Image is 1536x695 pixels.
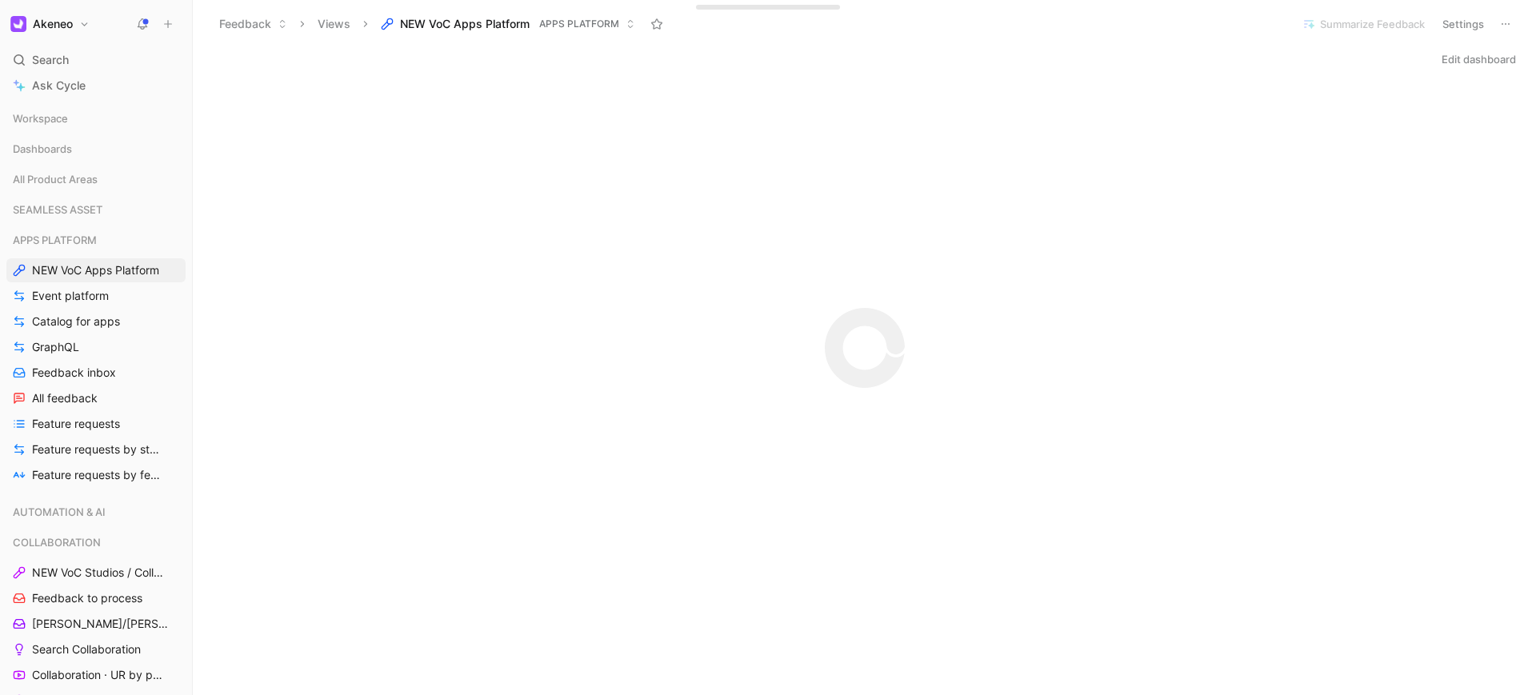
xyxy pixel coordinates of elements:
div: SEAMLESS ASSET [6,198,186,222]
div: APPS PLATFORM [6,228,186,252]
span: COLLABORATION [13,534,101,550]
div: Search [6,48,186,72]
span: Dashboards [13,141,72,157]
div: COLLABORATION [6,530,186,554]
button: Edit dashboard [1434,48,1523,70]
span: GraphQL [32,339,79,355]
span: Feature requests by status [32,441,164,457]
span: Catalog for apps [32,314,120,330]
span: APPS PLATFORM [13,232,97,248]
span: SEAMLESS ASSET [13,202,102,218]
a: Feature requests by status [6,437,186,461]
button: Feedback [212,12,294,36]
div: Workspace [6,106,186,130]
button: Summarize Feedback [1295,13,1432,35]
a: Feature requests [6,412,186,436]
div: All Product Areas [6,167,186,191]
div: AUTOMATION & AI [6,500,186,529]
img: Akeneo [10,16,26,32]
span: All feedback [32,390,98,406]
span: Search Collaboration [32,641,141,657]
span: Workspace [13,110,68,126]
h1: Akeneo [33,17,73,31]
button: Settings [1435,13,1491,35]
span: Feedback inbox [32,365,116,381]
a: Collaboration · UR by project [6,663,186,687]
a: Feedback inbox [6,361,186,385]
span: Collaboration · UR by project [32,667,165,683]
a: [PERSON_NAME]/[PERSON_NAME] Calls [6,612,186,636]
a: Feedback to process [6,586,186,610]
div: Dashboards [6,137,186,161]
a: Catalog for apps [6,310,186,334]
span: AUTOMATION & AI [13,504,106,520]
span: [PERSON_NAME]/[PERSON_NAME] Calls [32,616,169,632]
span: Ask Cycle [32,76,86,95]
a: Ask Cycle [6,74,186,98]
span: Feature requests [32,416,120,432]
span: Search [32,50,69,70]
button: NEW VoC Apps PlatformAPPS PLATFORM [374,12,642,36]
div: All Product Areas [6,167,186,196]
span: All Product Areas [13,171,98,187]
span: NEW VoC Apps Platform [32,262,159,278]
a: Event platform [6,284,186,308]
span: Event platform [32,288,109,304]
span: Feature requests by feature [32,467,165,483]
div: AUTOMATION & AI [6,500,186,524]
span: Feedback to process [32,590,142,606]
span: NEW VoC Studios / Collaboration [32,565,166,581]
span: APPS PLATFORM [539,16,619,32]
button: AkeneoAkeneo [6,13,94,35]
a: NEW VoC Studios / Collaboration [6,561,186,585]
a: All feedback [6,386,186,410]
a: Feature requests by feature [6,463,186,487]
a: NEW VoC Apps Platform [6,258,186,282]
a: GraphQL [6,335,186,359]
a: Search Collaboration [6,637,186,661]
span: NEW VoC Apps Platform [400,16,530,32]
div: Dashboards [6,137,186,166]
button: Views [310,12,358,36]
div: SEAMLESS ASSET [6,198,186,226]
div: APPS PLATFORMNEW VoC Apps PlatformEvent platformCatalog for appsGraphQLFeedback inboxAll feedback... [6,228,186,487]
